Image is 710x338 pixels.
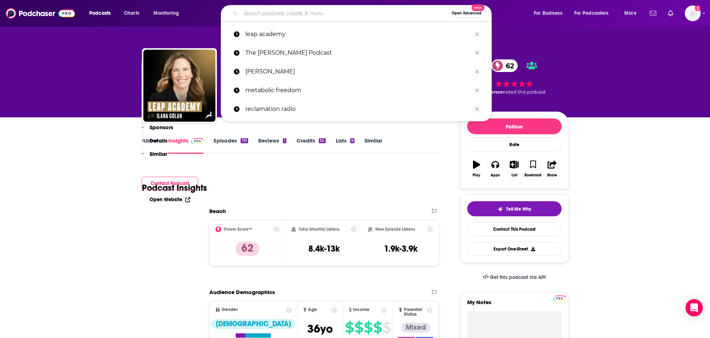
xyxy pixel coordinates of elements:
button: Follow [467,118,562,134]
span: $ [364,322,372,333]
img: Podchaser - Follow, Share and Rate Podcasts [6,6,75,20]
p: 62 [236,242,259,256]
button: open menu [84,8,120,19]
span: Monitoring [153,8,179,18]
span: Podcasts [89,8,111,18]
button: Show profile menu [685,5,701,21]
a: Open Website [149,197,190,203]
span: rated this podcast [504,89,546,95]
span: $ [354,322,363,333]
div: Mixed [401,323,430,333]
p: The Dr. Louise Newsom Podcast [245,44,472,62]
button: Export One-Sheet [467,242,562,256]
a: The [PERSON_NAME] Podcast [221,44,492,62]
img: tell me why sparkle [497,206,503,212]
button: Similar [142,150,167,164]
a: leap academy [221,25,492,44]
a: Charts [119,8,144,19]
a: Show notifications dropdown [647,7,659,19]
h3: 1.9k-3.9k [384,243,417,254]
button: Apps [486,156,505,182]
button: open menu [570,8,619,19]
span: 36 yo [307,322,333,336]
a: Show notifications dropdown [665,7,676,19]
p: metabolic freedom [245,81,472,100]
img: Podchaser Pro [553,296,566,301]
p: leap academy [245,25,472,44]
button: open menu [529,8,571,19]
div: 131 [241,138,248,143]
button: tell me why sparkleTell Me Why [467,201,562,216]
button: open menu [148,8,188,19]
h2: Audience Demographics [209,289,275,296]
button: Open AdvancedNew [448,9,485,18]
h2: Total Monthly Listens [299,227,339,232]
span: Parental Status [404,307,426,317]
a: reclamation radio [221,100,492,118]
span: $ [373,322,382,333]
span: Logged in as Ashley_Beenen [685,5,701,21]
span: For Business [534,8,562,18]
a: Reviews1 [258,137,286,154]
div: Bookmark [524,173,541,177]
button: Details [142,137,168,150]
p: louise newsom [245,62,472,81]
label: My Notes [467,299,562,311]
div: 52 [319,138,325,143]
a: Credits52 [296,137,325,154]
span: New [472,4,485,11]
a: Get this podcast via API [477,269,552,286]
button: Contact Podcast [142,177,198,190]
div: Rate [467,137,562,152]
p: reclamation radio [245,100,472,118]
span: Open Advanced [452,12,482,15]
span: 62 [499,59,518,72]
svg: Add a profile image [695,5,701,11]
span: For Podcasters [574,8,609,18]
div: List [512,173,517,177]
a: Lists9 [336,137,354,154]
a: 62 [491,59,518,72]
h2: Reach [209,208,226,215]
div: Share [547,173,557,177]
input: Search podcasts, credits, & more... [241,8,448,19]
h2: Power Score™ [224,227,252,232]
h3: 8.4k-13k [308,243,340,254]
span: Get this podcast via API [490,274,546,280]
a: [PERSON_NAME] [221,62,492,81]
a: metabolic freedom [221,81,492,100]
button: Play [467,156,486,182]
div: Open Intercom Messenger [686,299,703,316]
a: Episodes131 [214,137,248,154]
div: [DEMOGRAPHIC_DATA] [211,319,295,329]
button: open menu [619,8,646,19]
span: $ [345,322,354,333]
a: Contact This Podcast [467,222,562,236]
img: Leap Academy with Ilana Golan [143,50,215,122]
span: Income [353,307,370,312]
span: $ [383,322,391,333]
img: User Profile [685,5,701,21]
a: Similar [365,137,382,154]
span: Charts [124,8,139,18]
div: 1 [283,138,286,143]
span: More [624,8,637,18]
span: Tell Me Why [506,206,531,212]
span: 1 person [484,89,504,95]
h2: New Episode Listens [375,227,415,232]
span: Age [308,307,317,312]
button: Bookmark [524,156,542,182]
span: Gender [222,307,238,312]
div: Search podcasts, credits, & more... [228,5,499,22]
div: 9 [350,138,354,143]
div: 62 1 personrated this podcast [460,55,568,99]
button: List [505,156,523,182]
p: Details [149,137,168,144]
button: Share [542,156,561,182]
div: Play [473,173,480,177]
div: Apps [491,173,500,177]
p: Similar [149,150,167,157]
a: Pro website [553,294,566,301]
